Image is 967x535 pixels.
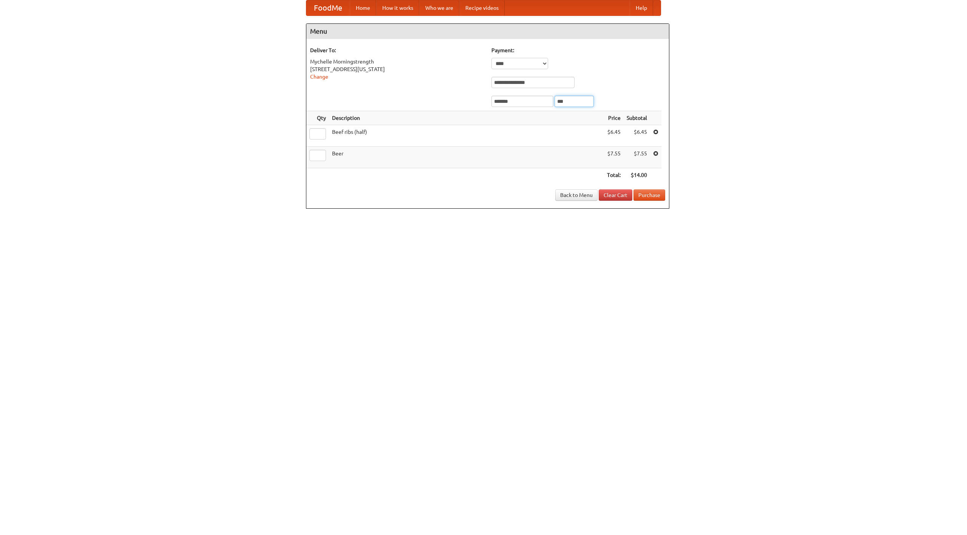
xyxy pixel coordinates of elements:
[306,111,329,125] th: Qty
[329,111,604,125] th: Description
[604,168,624,182] th: Total:
[329,125,604,147] td: Beef ribs (half)
[350,0,376,16] a: Home
[310,47,484,54] h5: Deliver To:
[459,0,505,16] a: Recipe videos
[491,47,665,54] h5: Payment:
[624,111,650,125] th: Subtotal
[376,0,419,16] a: How it works
[306,0,350,16] a: FoodMe
[555,189,598,201] a: Back to Menu
[419,0,459,16] a: Who we are
[624,147,650,168] td: $7.55
[604,111,624,125] th: Price
[599,189,632,201] a: Clear Cart
[604,125,624,147] td: $6.45
[310,74,328,80] a: Change
[604,147,624,168] td: $7.55
[310,65,484,73] div: [STREET_ADDRESS][US_STATE]
[306,24,669,39] h4: Menu
[624,125,650,147] td: $6.45
[624,168,650,182] th: $14.00
[310,58,484,65] div: Mychelle Morningstrength
[630,0,653,16] a: Help
[633,189,665,201] button: Purchase
[329,147,604,168] td: Beer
